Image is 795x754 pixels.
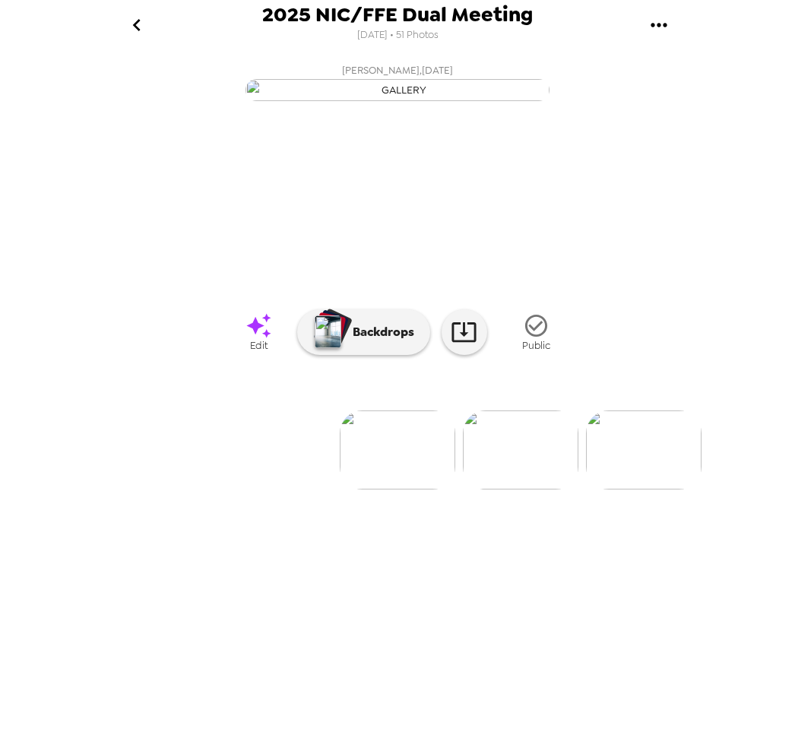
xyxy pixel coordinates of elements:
[245,79,550,101] img: gallery
[262,5,533,25] span: 2025 NIC/FFE Dual Meeting
[522,339,550,352] span: Public
[342,62,453,79] span: [PERSON_NAME] , [DATE]
[357,25,439,46] span: [DATE] • 51 Photos
[221,303,297,360] a: Edit
[93,57,702,106] button: [PERSON_NAME],[DATE]
[340,410,455,489] img: gallery
[250,339,268,352] span: Edit
[463,410,578,489] img: gallery
[297,309,430,355] button: Backdrops
[586,410,702,489] img: gallery
[499,303,575,360] button: Public
[345,323,414,341] p: Backdrops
